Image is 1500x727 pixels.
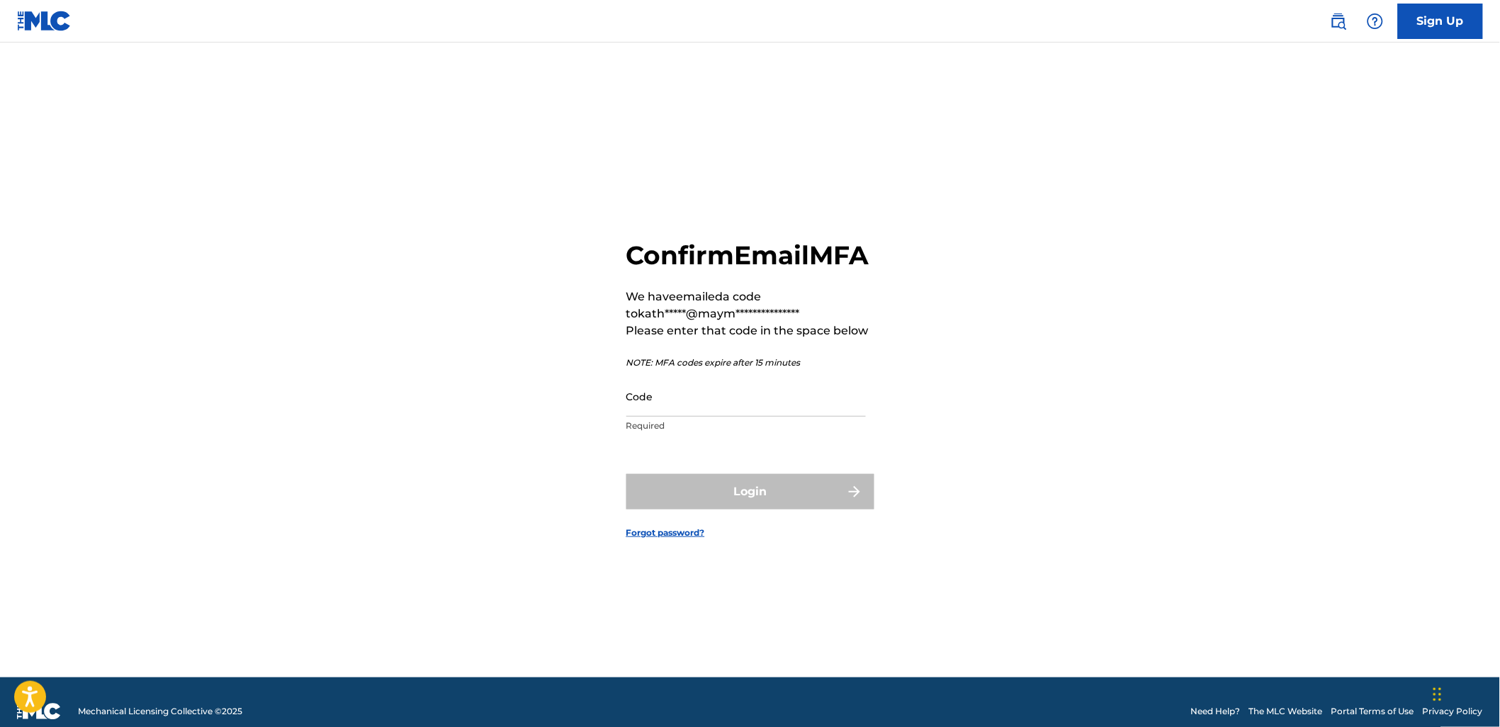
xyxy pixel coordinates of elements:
a: Sign Up [1398,4,1483,39]
span: Mechanical Licensing Collective © 2025 [78,705,242,718]
iframe: Chat Widget [1429,659,1500,727]
img: MLC Logo [17,11,72,31]
img: search [1330,13,1347,30]
a: Need Help? [1191,705,1241,718]
div: Drag [1433,673,1442,716]
a: Privacy Policy [1423,705,1483,718]
a: Forgot password? [626,526,705,539]
img: logo [17,703,61,720]
img: help [1367,13,1384,30]
p: Required [626,419,866,432]
a: Portal Terms of Use [1331,705,1414,718]
p: NOTE: MFA codes expire after 15 minutes [626,356,874,369]
p: Please enter that code in the space below [626,322,874,339]
a: Public Search [1324,7,1353,35]
div: Help [1361,7,1389,35]
h2: Confirm Email MFA [626,239,874,271]
a: The MLC Website [1249,705,1323,718]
